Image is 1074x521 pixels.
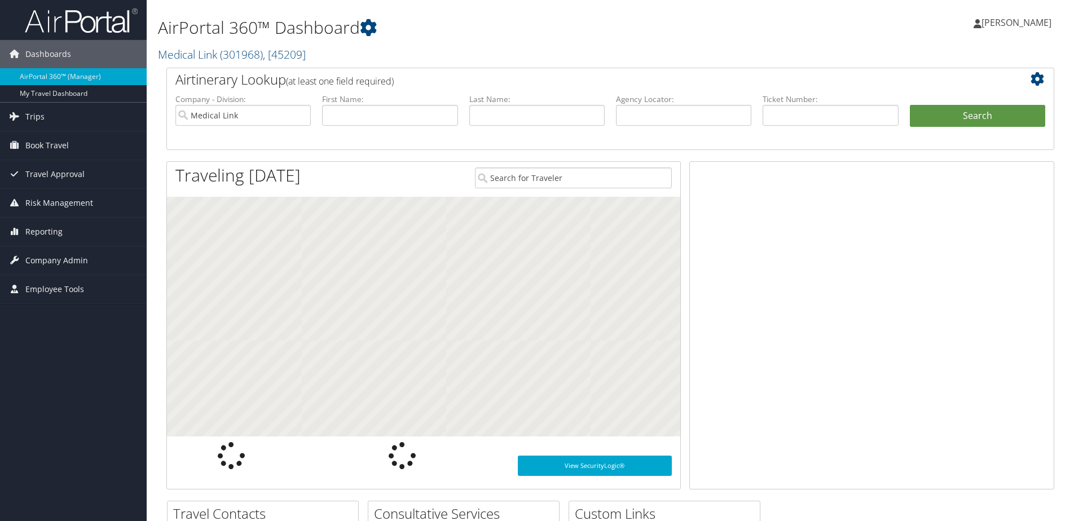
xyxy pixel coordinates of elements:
span: Dashboards [25,40,71,68]
span: Company Admin [25,246,88,275]
label: First Name: [322,94,457,105]
img: airportal-logo.png [25,7,138,34]
span: Book Travel [25,131,69,160]
span: Employee Tools [25,275,84,303]
span: Reporting [25,218,63,246]
span: Travel Approval [25,160,85,188]
h1: Traveling [DATE] [175,164,301,187]
h2: Airtinerary Lookup [175,70,971,89]
button: Search [910,105,1045,127]
h1: AirPortal 360™ Dashboard [158,16,761,39]
a: [PERSON_NAME] [974,6,1063,39]
a: View SecurityLogic® [518,456,672,476]
input: Search for Traveler [475,167,672,188]
label: Company - Division: [175,94,311,105]
span: , [ 45209 ] [263,47,306,62]
label: Last Name: [469,94,605,105]
span: ( 301968 ) [220,47,263,62]
label: Ticket Number: [763,94,898,105]
a: Medical Link [158,47,306,62]
span: (at least one field required) [286,75,394,87]
label: Agency Locator: [616,94,751,105]
span: Risk Management [25,189,93,217]
span: [PERSON_NAME] [981,16,1051,29]
span: Trips [25,103,45,131]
